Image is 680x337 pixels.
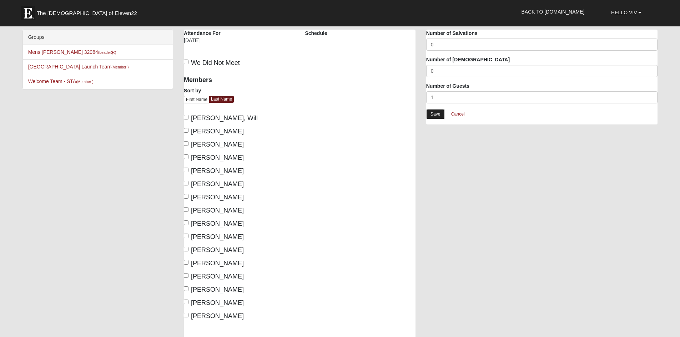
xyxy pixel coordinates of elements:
span: The [DEMOGRAPHIC_DATA] of Eleven22 [37,10,137,17]
span: [PERSON_NAME] [191,299,244,306]
span: [PERSON_NAME] [191,233,244,240]
input: [PERSON_NAME] [184,273,188,278]
h4: Members [184,76,294,84]
input: [PERSON_NAME] [184,220,188,225]
a: Save [426,109,445,119]
img: Eleven22 logo [21,6,35,20]
span: [PERSON_NAME] [191,260,244,267]
span: [PERSON_NAME] [191,128,244,135]
div: [DATE] [184,37,234,49]
span: [PERSON_NAME] [191,207,244,214]
input: [PERSON_NAME] [184,313,188,317]
label: Schedule [305,30,327,37]
span: [PERSON_NAME] [191,312,244,320]
span: [PERSON_NAME] [191,154,244,161]
span: [PERSON_NAME] [191,286,244,293]
span: [PERSON_NAME] [191,141,244,148]
div: Groups [23,30,173,45]
input: [PERSON_NAME], Will [184,115,188,119]
span: [PERSON_NAME] [191,273,244,280]
input: [PERSON_NAME] [184,234,188,238]
a: Hello Viv [606,4,647,21]
span: Hello Viv [611,10,637,15]
input: [PERSON_NAME] [184,207,188,212]
input: [PERSON_NAME] [184,194,188,199]
a: Cancel [447,109,469,120]
input: [PERSON_NAME] [184,128,188,133]
input: [PERSON_NAME] [184,286,188,291]
small: (Leader ) [98,50,116,55]
a: Last Name [209,96,234,103]
span: [PERSON_NAME] [191,180,244,188]
a: First Name [184,96,210,103]
input: [PERSON_NAME] [184,260,188,265]
small: (Member ) [111,65,129,69]
span: [PERSON_NAME], Will [191,114,258,122]
span: [PERSON_NAME] [191,194,244,201]
label: Number of Guests [426,82,469,90]
input: [PERSON_NAME] [184,247,188,251]
label: Number of Salvations [426,30,478,37]
input: [PERSON_NAME] [184,141,188,146]
a: The [DEMOGRAPHIC_DATA] of Eleven22 [17,2,160,20]
span: [PERSON_NAME] [191,246,244,254]
small: (Member ) [76,80,93,84]
a: Back to [DOMAIN_NAME] [516,3,590,21]
a: Mens [PERSON_NAME] 32084(Leader) [28,49,116,55]
label: Sort by [184,87,201,94]
input: [PERSON_NAME] [184,154,188,159]
input: [PERSON_NAME] [184,168,188,172]
label: Number of [DEMOGRAPHIC_DATA] [426,56,510,63]
label: Attendance For [184,30,221,37]
a: Welcome Team - STA(Member ) [28,78,94,84]
input: We Did Not Meet [184,60,188,64]
span: [PERSON_NAME] [191,220,244,227]
span: [PERSON_NAME] [191,167,244,174]
a: [GEOGRAPHIC_DATA] Launch Team(Member ) [28,64,129,70]
input: [PERSON_NAME] [184,300,188,304]
span: We Did Not Meet [191,59,240,66]
input: [PERSON_NAME] [184,181,188,185]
